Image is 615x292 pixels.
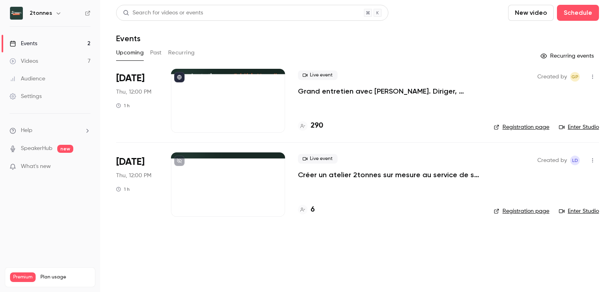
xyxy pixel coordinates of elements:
div: Videos [10,57,38,65]
span: Thu, 12:00 PM [116,172,151,180]
span: Created by [537,72,567,82]
a: 290 [298,120,323,131]
span: Created by [537,156,567,165]
a: Registration page [494,123,549,131]
button: Recurring events [537,50,599,62]
button: Upcoming [116,46,144,59]
div: 1 h [116,102,130,109]
span: new [57,145,73,153]
h6: 2tonnes [30,9,52,17]
span: Premium [10,272,36,282]
span: GP [571,72,579,82]
a: Grand entretien avec [PERSON_NAME]. Diriger, innover, transformer en période d’incertitude : peut... [298,86,481,96]
a: SpeakerHub [21,144,52,153]
div: Search for videos or events [123,9,203,17]
div: Settings [10,92,42,100]
a: Créer un atelier 2tonnes sur mesure au service de sa feuille de route RSE [298,170,481,180]
button: Recurring [168,46,195,59]
span: Thu, 12:00 PM [116,88,151,96]
span: Gabrielle Piot [570,72,580,82]
span: Louis de Jabrun [570,156,580,165]
a: Enter Studio [559,123,599,131]
span: Ld [572,156,578,165]
h4: 290 [311,120,323,131]
a: Enter Studio [559,207,599,215]
div: Oct 23 Thu, 12:00 PM (Europe/Paris) [116,152,158,216]
span: Live event [298,154,338,164]
div: 1 h [116,186,130,192]
li: help-dropdown-opener [10,126,90,135]
a: Registration page [494,207,549,215]
span: Help [21,126,32,135]
button: Past [150,46,162,59]
button: New video [508,5,554,21]
span: Plan usage [40,274,90,280]
span: Live event [298,70,338,80]
span: What's new [21,162,51,171]
a: 6 [298,204,315,215]
span: [DATE] [116,156,145,168]
div: Events [10,40,37,48]
h1: Events [116,34,141,43]
h4: 6 [311,204,315,215]
div: Audience [10,75,45,83]
div: Oct 16 Thu, 12:00 PM (Europe/Paris) [116,69,158,133]
button: Schedule [557,5,599,21]
img: 2tonnes [10,7,23,20]
span: [DATE] [116,72,145,85]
